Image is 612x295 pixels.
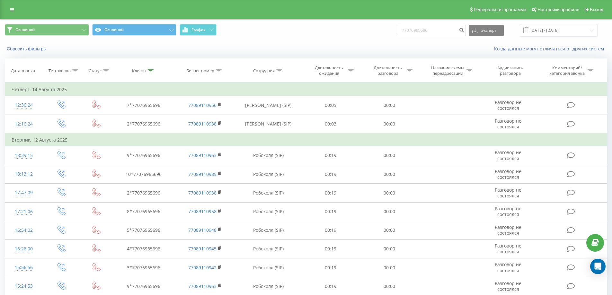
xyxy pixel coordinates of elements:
a: 77089110938 [188,121,217,127]
td: 00:19 [301,239,360,258]
a: 77089110958 [188,208,217,214]
td: 2*77076965696 [113,115,174,134]
td: [PERSON_NAME] (SIP) [235,115,301,134]
td: 00:00 [360,96,419,115]
td: 7*77076965696 [113,96,174,115]
div: Аудиозапись разговора [489,65,531,76]
a: 77089110963 [188,283,217,289]
td: Робоколл (SIP) [235,184,301,202]
td: 00:00 [360,239,419,258]
td: 00:00 [360,184,419,202]
td: 00:19 [301,184,360,202]
button: Основной [92,24,176,36]
td: 00:19 [301,221,360,239]
td: Четверг, 14 Августа 2025 [5,83,607,96]
div: Сотрудник [253,68,275,74]
td: Робоколл (SIP) [235,202,301,221]
td: 00:00 [360,146,419,165]
a: 77089110963 [188,152,217,158]
span: Разговор не состоялся [495,224,521,236]
td: 2*77076965696 [113,184,174,202]
div: Статус [89,68,102,74]
td: 00:19 [301,202,360,221]
a: Когда данные могут отличаться от других систем [494,46,607,52]
span: Разговор не состоялся [495,243,521,255]
span: Разговор не состоялся [495,187,521,199]
div: 15:56:56 [12,261,36,274]
div: Длительность ожидания [312,65,346,76]
button: Основной [5,24,89,36]
span: Разговор не состоялся [495,99,521,111]
div: Тип звонка [49,68,71,74]
div: Open Intercom Messenger [590,259,606,274]
a: 77089110956 [188,102,217,108]
td: 00:19 [301,258,360,277]
td: 3*77076965696 [113,258,174,277]
a: 77089110942 [188,265,217,271]
span: Разговор не состоялся [495,149,521,161]
div: Длительность разговора [371,65,405,76]
td: 10*77076965696 [113,165,174,184]
td: 00:00 [360,258,419,277]
div: 17:21:06 [12,205,36,218]
span: График [191,28,206,32]
td: Робоколл (SIP) [235,165,301,184]
input: Поиск по номеру [398,25,466,36]
td: 00:03 [301,115,360,134]
td: 5*77076965696 [113,221,174,239]
button: Экспорт [469,25,504,36]
td: Робоколл (SIP) [235,146,301,165]
div: 18:13:12 [12,168,36,180]
td: Робоколл (SIP) [235,239,301,258]
td: 8*77076965696 [113,202,174,221]
div: 12:16:24 [12,118,36,130]
a: 77089110985 [188,171,217,177]
td: 00:19 [301,146,360,165]
td: Робоколл (SIP) [235,221,301,239]
span: Разговор не состоялся [495,280,521,292]
span: Настройки профиля [537,7,579,12]
span: Разговор не состоялся [495,168,521,180]
td: 9*77076965696 [113,146,174,165]
span: Выход [590,7,603,12]
span: Разговор не состоялся [495,261,521,273]
td: 4*77076965696 [113,239,174,258]
td: 00:00 [360,202,419,221]
div: 15:24:53 [12,280,36,292]
span: Разговор не состоялся [495,118,521,130]
div: Бизнес номер [186,68,214,74]
div: 16:26:00 [12,243,36,255]
td: 00:00 [360,165,419,184]
div: Название схемы переадресации [430,65,465,76]
a: 77089110945 [188,246,217,252]
div: 16:54:02 [12,224,36,237]
td: [PERSON_NAME] (SIP) [235,96,301,115]
td: Вторник, 12 Августа 2025 [5,134,607,146]
td: 00:00 [360,115,419,134]
span: Реферальная программа [474,7,526,12]
td: 00:00 [360,221,419,239]
button: График [180,24,217,36]
div: Дата звонка [11,68,35,74]
div: 17:47:09 [12,187,36,199]
div: 18:39:15 [12,149,36,162]
td: Робоколл (SIP) [235,258,301,277]
div: 12:36:24 [12,99,36,111]
span: Разговор не состоялся [495,205,521,217]
button: Сбросить фильтры [5,46,50,52]
a: 77089110938 [188,190,217,196]
td: 00:19 [301,165,360,184]
a: 77089110948 [188,227,217,233]
div: Комментарий/категория звонка [548,65,586,76]
div: Клиент [132,68,146,74]
td: 00:05 [301,96,360,115]
span: Основной [15,27,35,32]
